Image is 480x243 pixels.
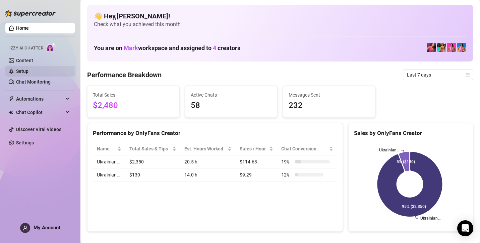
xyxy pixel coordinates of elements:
[9,96,14,102] span: thunderbolt
[93,129,337,138] div: Performance by OnlyFans Creator
[16,94,64,104] span: Automations
[281,145,328,152] span: Chat Conversion
[16,140,34,145] a: Settings
[191,99,272,112] span: 58
[191,91,272,99] span: Active Chats
[129,145,171,152] span: Total Sales & Tips
[16,79,51,85] a: Chat Monitoring
[289,91,370,99] span: Messages Sent
[447,43,456,52] img: Ukrainian
[184,145,226,152] div: Est. Hours Worked
[180,155,236,168] td: 20.5 h
[213,44,216,51] span: 4
[23,226,28,231] span: user
[427,43,436,52] img: Alexa
[94,44,240,52] h1: You are on workspace and assigned to creators
[16,127,61,132] a: Discover Viral Videos
[437,43,446,52] img: Alexa
[93,142,125,155] th: Name
[236,168,278,181] td: $9.29
[16,107,64,118] span: Chat Copilot
[180,168,236,181] td: 14.0 h
[354,129,468,138] div: Sales by OnlyFans Creator
[34,225,60,231] span: My Account
[236,155,278,168] td: $114.63
[125,155,180,168] td: $2,350
[124,44,138,51] span: Mark
[281,158,292,165] span: 19 %
[289,99,370,112] span: 232
[46,42,56,52] img: AI Chatter
[16,58,33,63] a: Content
[281,171,292,178] span: 12 %
[236,142,278,155] th: Sales / Hour
[379,148,399,152] text: Ukrainian…
[5,10,56,17] img: logo-BBDzfeDw.svg
[97,145,116,152] span: Name
[407,70,469,80] span: Last 7 days
[9,110,13,115] img: Chat Copilot
[9,45,43,51] span: Izzy AI Chatter
[457,43,466,52] img: Ukrainian
[125,168,180,181] td: $130
[420,216,440,221] text: Ukrainian…
[94,21,467,28] span: Check what you achieved this month
[240,145,268,152] span: Sales / Hour
[277,142,337,155] th: Chat Conversion
[457,220,473,236] div: Open Intercom Messenger
[466,73,470,77] span: calendar
[125,142,180,155] th: Total Sales & Tips
[87,70,162,80] h4: Performance Breakdown
[93,168,125,181] td: Ukrainian…
[94,11,467,21] h4: 👋 Hey, [PERSON_NAME] !
[93,99,174,112] span: $2,480
[93,91,174,99] span: Total Sales
[16,25,29,31] a: Home
[93,155,125,168] td: Ukrainian…
[16,69,28,74] a: Setup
